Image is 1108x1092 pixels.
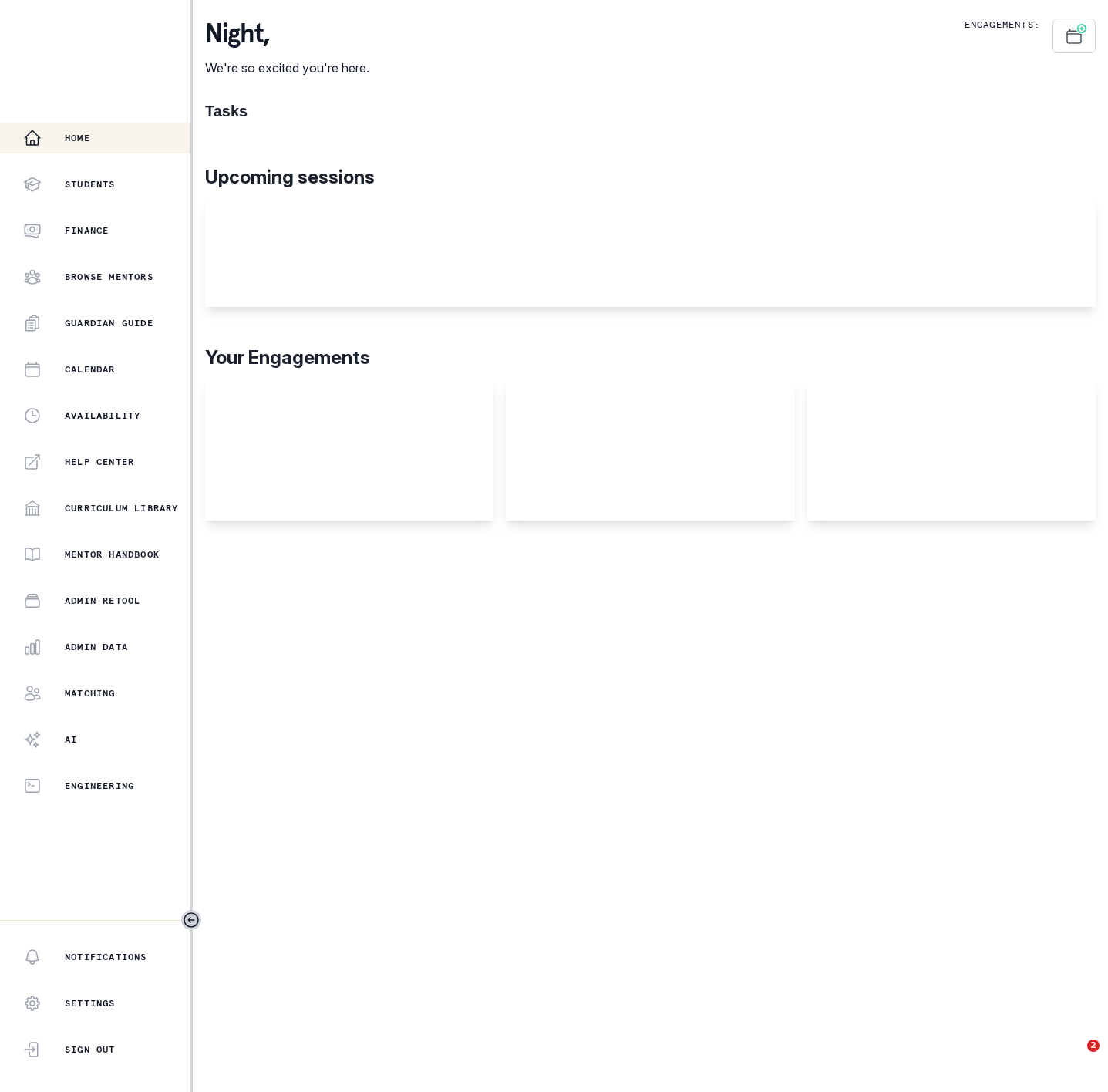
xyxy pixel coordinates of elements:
p: Browse Mentors [65,271,153,283]
p: Home [65,132,90,144]
p: Settings [65,997,116,1009]
p: Your Engagements [205,344,1096,372]
button: Toggle sidebar [181,910,201,930]
button: Schedule Sessions [1052,19,1096,53]
p: Finance [65,224,109,237]
p: Admin Data [65,641,128,653]
p: Engagements: [965,19,1040,31]
p: Help Center [65,456,134,468]
p: Curriculum Library [65,502,179,514]
p: Calendar [65,363,116,376]
p: AI [65,733,77,746]
p: Notifications [65,951,147,963]
p: Engineering [65,780,134,792]
p: Sign Out [65,1043,116,1056]
p: night , [205,19,369,49]
iframe: Intercom live chat [1056,1040,1093,1077]
p: Admin Retool [65,595,140,607]
h1: Tasks [205,102,1096,120]
p: Guardian Guide [65,317,153,329]
p: Matching [65,687,116,699]
p: We're so excited you're here. [205,59,369,77]
p: Availability [65,410,140,422]
p: Upcoming sessions [205,163,1096,191]
p: Students [65,178,116,190]
p: Mentor Handbook [65,548,160,561]
span: 2 [1087,1040,1100,1052]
